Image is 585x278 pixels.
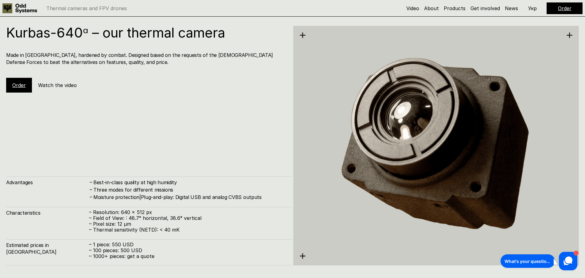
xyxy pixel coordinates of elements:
p: – Pixel size: 12 µm [89,221,286,227]
h5: Watch the video [38,82,77,89]
iframe: HelpCrunch [499,250,579,272]
p: – 100 pieces: 500 USD [89,248,286,253]
a: News [505,5,518,11]
a: Order [12,82,26,88]
p: – Resolution: 640 x 512 px [89,209,286,215]
h4: – [90,193,92,200]
a: Order [558,5,571,11]
p: – 1 piece: 550 USD [89,242,286,248]
h4: Characteristics [6,209,89,216]
a: Products [444,5,466,11]
p: – 1000+ pieces: get a quote [89,253,286,259]
h4: Moisture protection|Plug-and-play: Digital USB and analog CVBS outputs [93,194,286,201]
h4: – [90,178,92,185]
h4: Estimated prices in [GEOGRAPHIC_DATA] [6,242,89,256]
h4: Made in [GEOGRAPHIC_DATA], hardened by combat. Designed based on the requests of the [DEMOGRAPHIC... [6,52,286,66]
a: Video [406,5,419,11]
h1: Kurbas-640ᵅ – our thermal camera [6,26,286,39]
h4: – [90,186,92,193]
p: – Field of View: : 48.7° horizontal, 38.6° vertical [89,215,286,221]
p: – Thermal sensitivity (NETD): < 40 mK [89,227,286,233]
p: Thermal cameras and FPV drones [46,6,127,11]
h4: Best-in-class quality at high humidity [93,179,286,186]
p: Укр [528,6,537,11]
h4: Three modes for different missions [93,186,286,193]
h4: Advantages [6,179,89,186]
a: About [424,5,439,11]
a: Get involved [470,5,500,11]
